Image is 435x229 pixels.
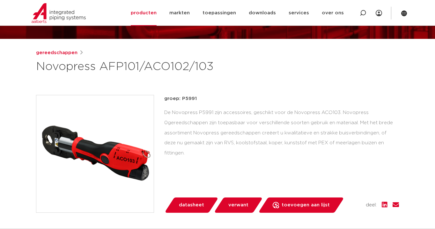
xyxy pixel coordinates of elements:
[214,197,263,213] a: verwant
[164,197,218,213] a: datasheet
[36,49,77,57] a: gereedschappen
[36,95,154,212] img: Product Image for Novopress AFP101/ACO102/103
[366,201,377,209] span: deel:
[282,200,330,210] span: toevoegen aan lijst
[164,108,399,158] div: De Novopress P5991 zijn accessoires, geschikt voor de Novopress ACO103. Novopress 0gereedschappen...
[179,200,204,210] span: datasheet
[228,200,248,210] span: verwant
[36,59,276,75] h1: Novopress AFP101/ACO102/103
[164,95,399,103] p: groep: P5991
